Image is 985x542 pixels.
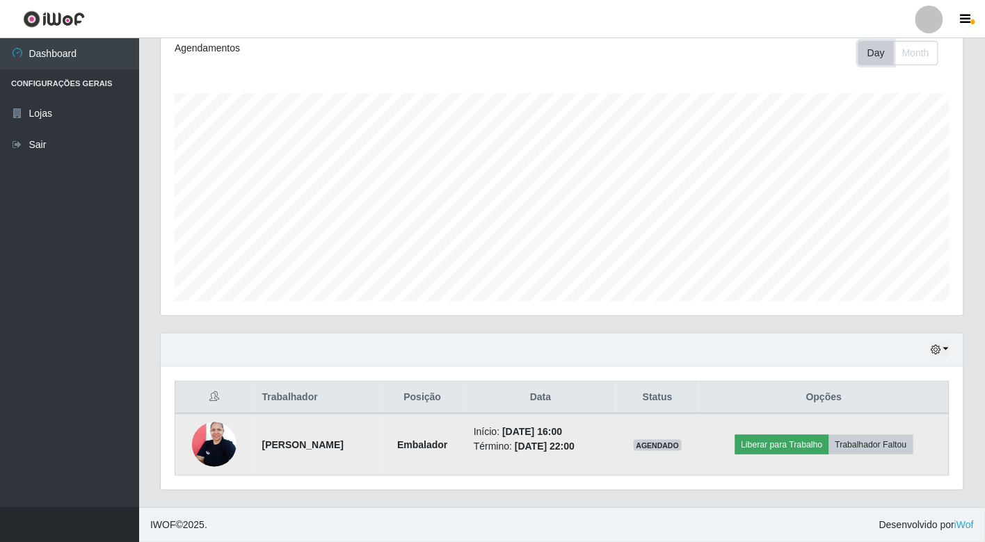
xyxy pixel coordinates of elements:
th: Status [616,381,700,414]
strong: [PERSON_NAME] [262,439,344,450]
span: IWOF [150,519,176,530]
time: [DATE] 16:00 [502,426,562,437]
button: Month [893,41,938,65]
button: Trabalhador Faltou [829,435,913,454]
li: Término: [474,439,608,454]
button: Liberar para Trabalho [735,435,829,454]
div: First group [858,41,938,65]
time: [DATE] 22:00 [515,441,575,452]
th: Data [465,381,616,414]
strong: Embalador [397,439,447,450]
span: AGENDADO [634,440,682,451]
li: Início: [474,425,608,439]
div: Agendamentos [175,41,486,56]
th: Opções [699,381,949,414]
span: © 2025 . [150,518,207,532]
a: iWof [954,519,974,530]
img: CoreUI Logo [23,10,85,28]
img: 1705883176470.jpeg [192,415,237,474]
button: Day [858,41,894,65]
th: Posição [380,381,465,414]
span: Desenvolvido por [879,518,974,532]
th: Trabalhador [254,381,380,414]
div: Toolbar with button groups [858,41,950,65]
